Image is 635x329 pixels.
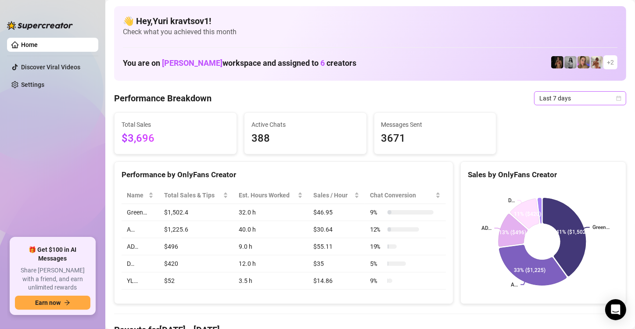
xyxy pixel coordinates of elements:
[164,190,221,200] span: Total Sales & Tips
[15,266,90,292] span: Share [PERSON_NAME] with a friend, and earn unlimited rewards
[308,238,365,255] td: $55.11
[591,56,603,68] img: Green
[381,130,489,147] span: 3671
[122,187,159,204] th: Name
[605,299,626,320] div: Open Intercom Messenger
[233,221,308,238] td: 40.0 h
[313,190,352,200] span: Sales / Hour
[592,225,610,231] text: Green…
[21,64,80,71] a: Discover Viral Videos
[251,130,359,147] span: 388
[308,272,365,290] td: $14.86
[365,187,446,204] th: Chat Conversion
[122,255,159,272] td: D…
[233,238,308,255] td: 9.0 h
[7,21,73,30] img: logo-BBDzfeDw.svg
[233,204,308,221] td: 32.0 h
[511,282,518,288] text: A…
[35,299,61,306] span: Earn now
[127,190,147,200] span: Name
[468,169,619,181] div: Sales by OnlyFans Creator
[233,272,308,290] td: 3.5 h
[251,120,359,129] span: Active Chats
[122,272,159,290] td: YL…
[123,27,617,37] span: Check what you achieved this month
[15,296,90,310] button: Earn nowarrow-right
[162,58,222,68] span: [PERSON_NAME]
[370,276,384,286] span: 9 %
[370,207,384,217] span: 9 %
[159,221,233,238] td: $1,225.6
[122,130,230,147] span: $3,696
[370,225,384,234] span: 12 %
[308,187,365,204] th: Sales / Hour
[122,169,446,181] div: Performance by OnlyFans Creator
[578,56,590,68] img: Cherry
[320,58,325,68] span: 6
[308,204,365,221] td: $46.95
[370,259,384,268] span: 5 %
[122,204,159,221] td: Green…
[123,15,617,27] h4: 👋 Hey, Yuri kravtsov1 !
[159,187,233,204] th: Total Sales & Tips
[122,120,230,129] span: Total Sales
[308,221,365,238] td: $30.64
[551,56,563,68] img: D
[159,255,233,272] td: $420
[616,96,621,101] span: calendar
[564,56,577,68] img: A
[370,190,434,200] span: Chat Conversion
[114,92,212,104] h4: Performance Breakdown
[122,221,159,238] td: A…
[539,92,621,105] span: Last 7 days
[381,120,489,129] span: Messages Sent
[159,238,233,255] td: $496
[308,255,365,272] td: $35
[508,197,515,204] text: D…
[21,41,38,48] a: Home
[64,300,70,306] span: arrow-right
[233,255,308,272] td: 12.0 h
[481,225,491,231] text: AD…
[159,272,233,290] td: $52
[159,204,233,221] td: $1,502.4
[123,58,356,68] h1: You are on workspace and assigned to creators
[239,190,296,200] div: Est. Hours Worked
[370,242,384,251] span: 19 %
[15,246,90,263] span: 🎁 Get $100 in AI Messages
[21,81,44,88] a: Settings
[122,238,159,255] td: AD…
[607,57,614,67] span: + 2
